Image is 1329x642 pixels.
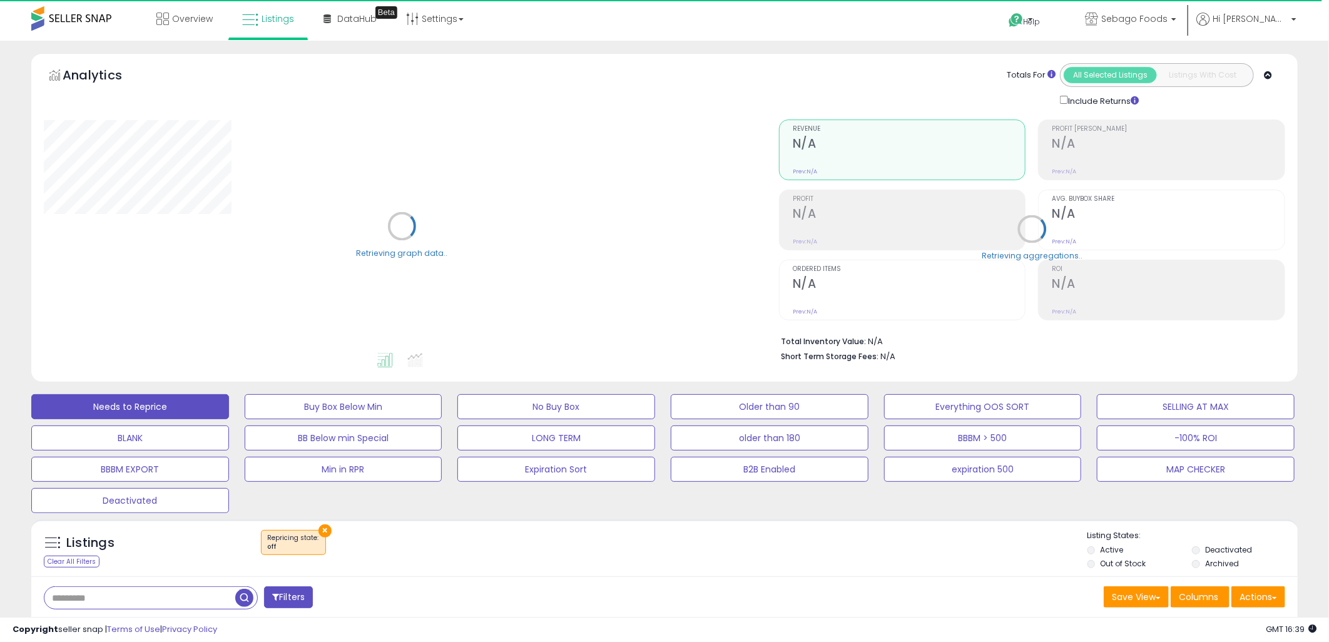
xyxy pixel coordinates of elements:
button: Everything OOS SORT [884,394,1082,419]
h5: Analytics [63,66,146,87]
a: Help [999,3,1065,41]
button: older than 180 [671,425,868,451]
button: All Selected Listings [1064,67,1157,83]
i: Get Help [1008,13,1024,28]
button: -100% ROI [1097,425,1295,451]
div: Retrieving aggregations.. [982,250,1082,262]
a: Hi [PERSON_NAME] [1196,13,1296,41]
button: No Buy Box [457,394,655,419]
button: BBBM > 500 [884,425,1082,451]
span: Help [1024,16,1041,27]
button: Needs to Reprice [31,394,229,419]
span: Listings [262,13,294,25]
strong: Copyright [13,623,58,635]
button: expiration 500 [884,457,1082,482]
span: Hi [PERSON_NAME] [1213,13,1288,25]
span: Overview [172,13,213,25]
span: Sebago Foods [1101,13,1168,25]
button: Deactivated [31,488,229,513]
div: Totals For [1007,69,1056,81]
button: BB Below min Special [245,425,442,451]
button: B2B Enabled [671,457,868,482]
button: Buy Box Below Min [245,394,442,419]
div: Tooltip anchor [375,6,397,19]
div: Retrieving graph data.. [356,248,447,259]
button: Expiration Sort [457,457,655,482]
button: SELLING AT MAX [1097,394,1295,419]
span: DataHub [337,13,377,25]
button: MAP CHECKER [1097,457,1295,482]
button: Listings With Cost [1156,67,1250,83]
button: Older than 90 [671,394,868,419]
button: BLANK [31,425,229,451]
button: Min in RPR [245,457,442,482]
button: BBBM EXPORT [31,457,229,482]
button: LONG TERM [457,425,655,451]
div: Include Returns [1051,93,1154,107]
div: seller snap | | [13,624,217,636]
